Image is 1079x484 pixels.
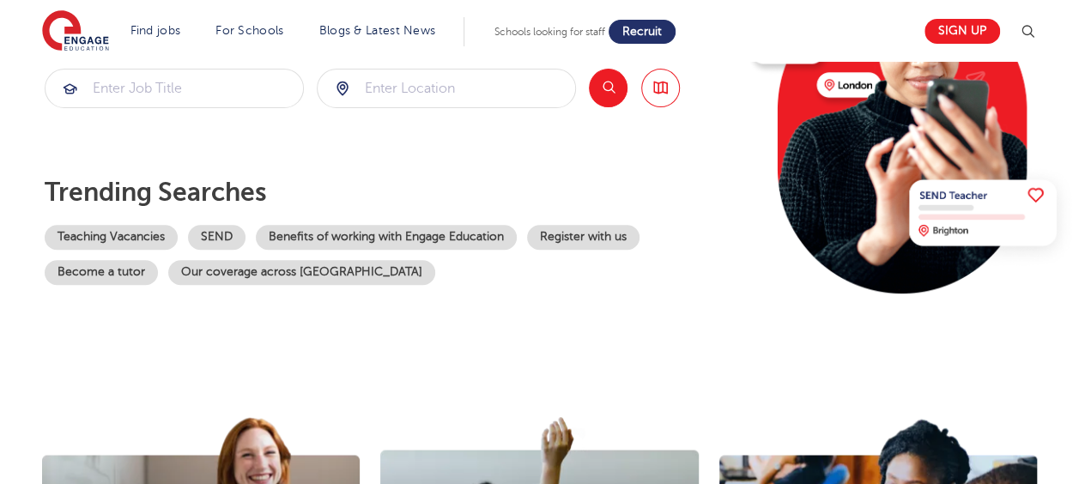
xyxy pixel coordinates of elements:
a: Sign up [924,19,1000,44]
input: Submit [45,70,303,107]
p: Trending searches [45,177,737,208]
img: Engage Education [42,10,109,53]
div: Submit [45,69,304,108]
a: SEND [188,225,246,250]
a: Blogs & Latest News [319,24,436,37]
a: Our coverage across [GEOGRAPHIC_DATA] [168,260,435,285]
input: Submit [318,70,575,107]
span: Schools looking for staff [494,26,605,38]
div: Submit [317,69,576,108]
a: Recruit [609,20,676,44]
button: Search [589,69,627,107]
a: Become a tutor [45,260,158,285]
span: Recruit [622,25,662,38]
a: Find jobs [130,24,181,37]
a: For Schools [215,24,283,37]
a: Register with us [527,225,640,250]
a: Teaching Vacancies [45,225,178,250]
a: Benefits of working with Engage Education [256,225,517,250]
